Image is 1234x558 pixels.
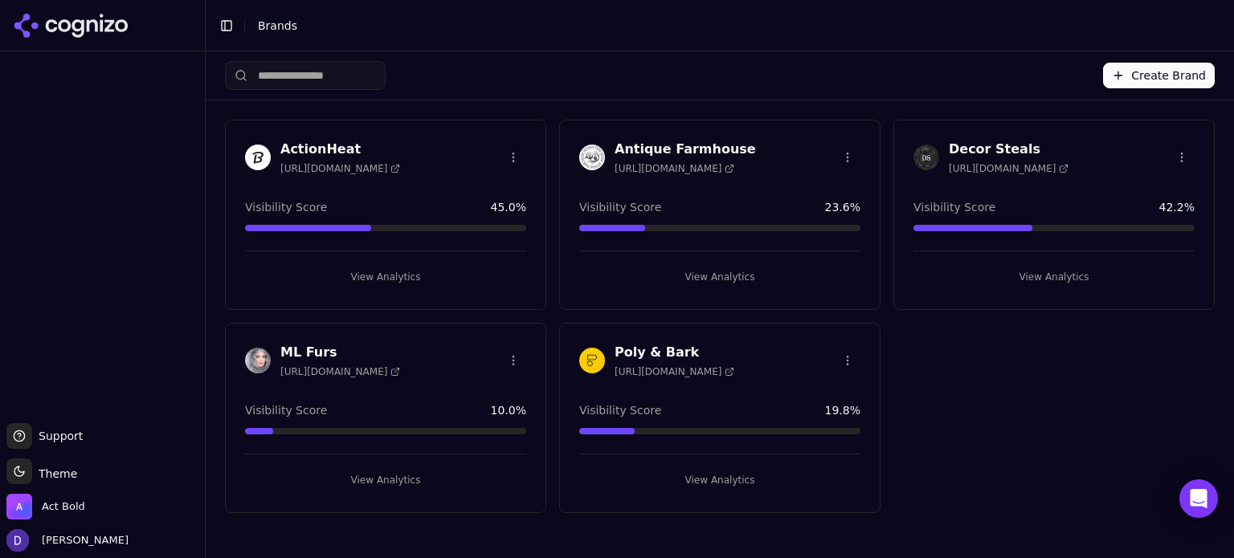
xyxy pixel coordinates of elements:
span: [URL][DOMAIN_NAME] [280,365,400,378]
span: 10.0 % [491,402,526,418]
span: Brands [258,19,297,32]
nav: breadcrumb [258,18,1189,34]
img: Antique Farmhouse [579,145,605,170]
span: Visibility Score [579,199,661,215]
img: Decor Steals [913,145,939,170]
span: [URL][DOMAIN_NAME] [615,365,734,378]
button: Open user button [6,529,129,552]
span: [URL][DOMAIN_NAME] [615,162,734,175]
span: 42.2 % [1159,199,1195,215]
span: Support [32,428,83,444]
span: Visibility Score [913,199,995,215]
span: 23.6 % [825,199,860,215]
span: Visibility Score [579,402,661,418]
h3: Decor Steals [949,140,1069,159]
img: Act Bold [6,494,32,519]
span: [URL][DOMAIN_NAME] [949,162,1069,175]
button: View Analytics [245,264,526,290]
img: ML Furs [245,348,271,373]
span: Act Bold [42,499,85,514]
img: Poly & Bark [579,348,605,373]
h3: Antique Farmhouse [615,140,756,159]
span: Theme [32,467,77,480]
button: Create Brand [1103,63,1215,88]
h3: ActionHeat [280,140,400,159]
span: Visibility Score [245,402,327,418]
h3: ML Furs [280,343,400,362]
div: Open Intercom Messenger [1179,479,1218,518]
button: View Analytics [913,264,1195,290]
button: Open organization switcher [6,494,85,519]
span: [PERSON_NAME] [35,533,129,548]
h3: Poly & Bark [615,343,734,362]
button: View Analytics [579,264,860,290]
img: David White [6,529,29,552]
span: 19.8 % [825,402,860,418]
span: [URL][DOMAIN_NAME] [280,162,400,175]
button: View Analytics [579,467,860,493]
img: ActionHeat [245,145,271,170]
span: 45.0 % [491,199,526,215]
button: View Analytics [245,467,526,493]
span: Visibility Score [245,199,327,215]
